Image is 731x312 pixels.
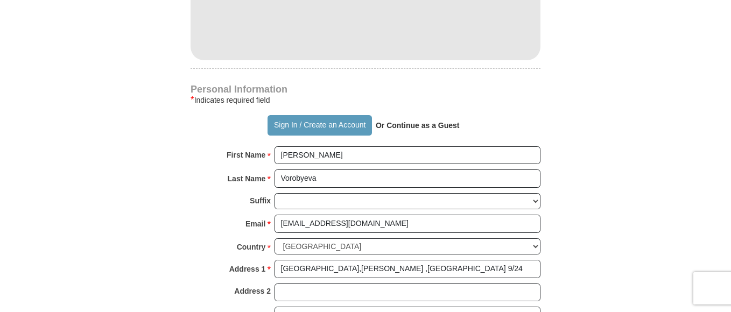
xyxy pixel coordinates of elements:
strong: Email [245,216,265,231]
div: Indicates required field [191,94,540,107]
strong: Address 1 [229,261,266,276]
button: Sign In / Create an Account [268,115,371,136]
strong: Or Continue as a Guest [376,121,460,130]
strong: First Name [227,147,265,162]
strong: Last Name [228,171,266,186]
strong: Country [237,239,266,254]
strong: Address 2 [234,283,271,299]
strong: Suffix [250,193,271,208]
h4: Personal Information [191,85,540,94]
